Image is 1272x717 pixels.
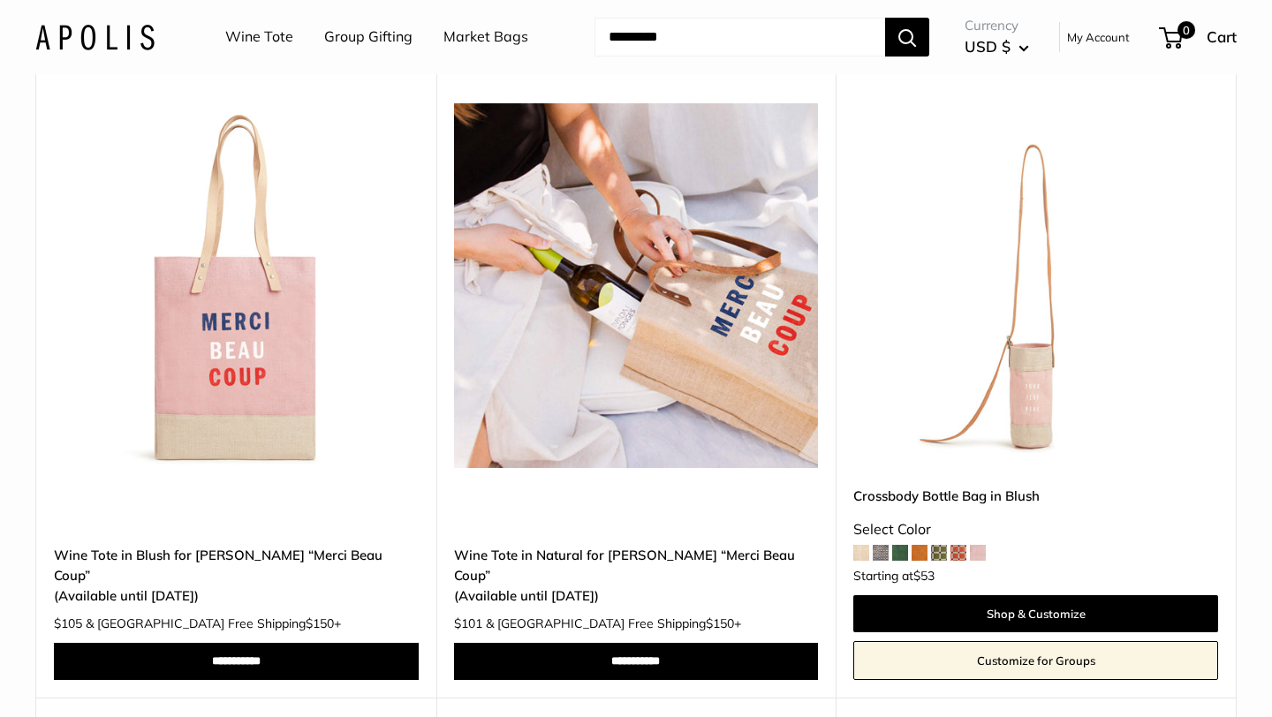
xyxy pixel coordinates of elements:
a: Wine Tote [225,24,293,50]
img: Wine Tote in Blush for Clare V. “Merci Beau Coup” [54,103,419,468]
button: Search [885,18,929,57]
a: Shop & Customize [853,595,1218,632]
span: 0 [1177,21,1195,39]
span: $150 [706,615,734,631]
span: Starting at [853,570,935,582]
span: $105 [54,615,82,631]
div: Select Color [853,517,1218,543]
span: $150 [306,615,334,631]
a: Crossbody Bottle Bag in BlushCrossbody Bottle Bag in Blush [853,103,1218,468]
a: Wine Tote in Blush for Clare V. “Merci Beau Coup”description_Clare V in her CA studio [54,103,419,468]
span: Cart [1207,27,1237,46]
span: $53 [913,568,935,584]
span: & [GEOGRAPHIC_DATA] Free Shipping + [486,617,741,630]
a: Wine Tote in Natural for [PERSON_NAME] “Merci Beau Coup”(Available until [DATE]) [454,545,819,607]
button: USD $ [965,33,1029,61]
input: Search... [594,18,885,57]
img: Crossbody Bottle Bag in Blush [853,103,1218,468]
a: Crossbody Bottle Bag in Blush [853,486,1218,506]
span: USD $ [965,37,1011,56]
a: Wine Tote in Blush for [PERSON_NAME] “Merci Beau Coup”(Available until [DATE]) [54,545,419,607]
img: Apolis [35,24,155,49]
a: 0 Cart [1161,23,1237,51]
a: Market Bags [443,24,528,50]
span: $101 [454,615,482,631]
a: Group Gifting [324,24,413,50]
span: & [GEOGRAPHIC_DATA] Free Shipping + [86,617,341,630]
img: Wine Tote in Natural for Clare V. “Merci Beau Coup” [454,103,819,468]
a: My Account [1067,26,1130,48]
a: Wine Tote in Natural for Clare V. “Merci Beau Coup”Wine Tote in Natural for Clare V. “Merci Beau ... [454,103,819,468]
span: Currency [965,13,1029,38]
a: Customize for Groups [853,641,1218,680]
